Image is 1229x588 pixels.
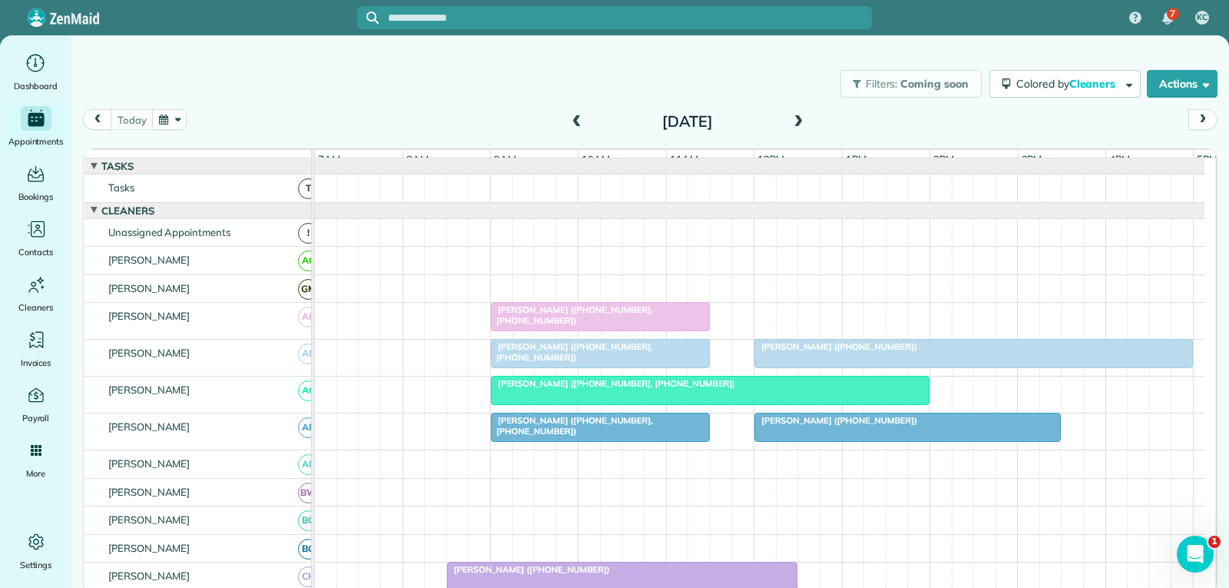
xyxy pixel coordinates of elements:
span: Dashboard [14,78,58,94]
span: AC [298,380,319,401]
span: Unassigned Appointments [105,226,234,238]
span: CH [298,566,319,587]
span: [PERSON_NAME] ([PHONE_NUMBER], [PHONE_NUMBER]) [490,304,653,326]
span: 9am [491,153,519,165]
span: [PERSON_NAME] [105,384,194,396]
span: 1pm [843,153,870,165]
span: More [26,466,45,481]
span: [PERSON_NAME] [105,457,194,470]
span: Appointments [8,134,64,149]
span: [PERSON_NAME] [105,542,194,554]
span: [PERSON_NAME] [105,486,194,498]
span: Cleaners [98,204,157,217]
span: Bookings [18,189,54,204]
span: [PERSON_NAME] ([PHONE_NUMBER]) [446,564,611,575]
span: [PERSON_NAME] [105,347,194,359]
span: ! [298,223,319,244]
button: Colored byCleaners [989,70,1141,98]
span: [PERSON_NAME] [105,420,194,433]
span: Filters: [866,77,898,91]
a: Cleaners [6,272,65,315]
span: Tasks [98,160,137,172]
span: [PERSON_NAME] ([PHONE_NUMBER], [PHONE_NUMBER]) [490,378,736,389]
span: BG [298,539,319,560]
span: [PERSON_NAME] ([PHONE_NUMBER], [PHONE_NUMBER]) [490,341,653,363]
button: prev [83,109,112,130]
a: Bookings [6,161,65,204]
a: Invoices [6,327,65,370]
iframe: Intercom live chat [1177,536,1214,573]
span: 7 [1170,8,1175,20]
span: 7am [315,153,343,165]
span: AC [298,251,319,271]
span: [PERSON_NAME] ([PHONE_NUMBER]) [754,341,918,352]
span: BC [298,510,319,531]
span: Contacts [18,244,53,260]
span: [PERSON_NAME] [105,310,194,322]
span: Settings [20,557,52,573]
button: Actions [1147,70,1217,98]
a: Appointments [6,106,65,149]
span: [PERSON_NAME] [105,513,194,526]
button: Focus search [357,12,379,24]
button: next [1188,109,1217,130]
span: Coming soon [900,77,969,91]
span: Cleaners [18,300,53,315]
span: Invoices [21,355,51,370]
a: Settings [6,530,65,573]
span: AB [298,344,319,364]
span: 3pm [1019,153,1045,165]
span: [PERSON_NAME] ([PHONE_NUMBER]) [754,415,918,426]
svg: Focus search [366,12,379,24]
span: [PERSON_NAME] ([PHONE_NUMBER], [PHONE_NUMBER]) [490,415,653,437]
h2: [DATE] [591,113,783,130]
span: AF [298,454,319,475]
span: 1 [1208,536,1221,548]
a: Payroll [6,383,65,426]
span: AB [298,307,319,327]
a: Contacts [6,217,65,260]
span: Colored by [1016,77,1121,91]
span: 11am [667,153,701,165]
span: BW [298,483,319,503]
span: [PERSON_NAME] [105,282,194,294]
span: 2pm [930,153,957,165]
span: Cleaners [1069,77,1118,91]
span: AF [298,417,319,438]
span: KC [1197,12,1207,24]
span: 12pm [754,153,787,165]
button: today [111,109,153,130]
span: GM [298,279,319,300]
span: 8am [403,153,432,165]
span: [PERSON_NAME] [105,570,194,582]
div: 7 unread notifications [1151,2,1184,35]
span: [PERSON_NAME] [105,254,194,266]
span: Payroll [22,410,50,426]
span: 4pm [1106,153,1133,165]
span: 5pm [1194,153,1221,165]
span: Tasks [105,181,137,194]
span: 10am [578,153,613,165]
span: T [298,178,319,199]
a: Dashboard [6,51,65,94]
